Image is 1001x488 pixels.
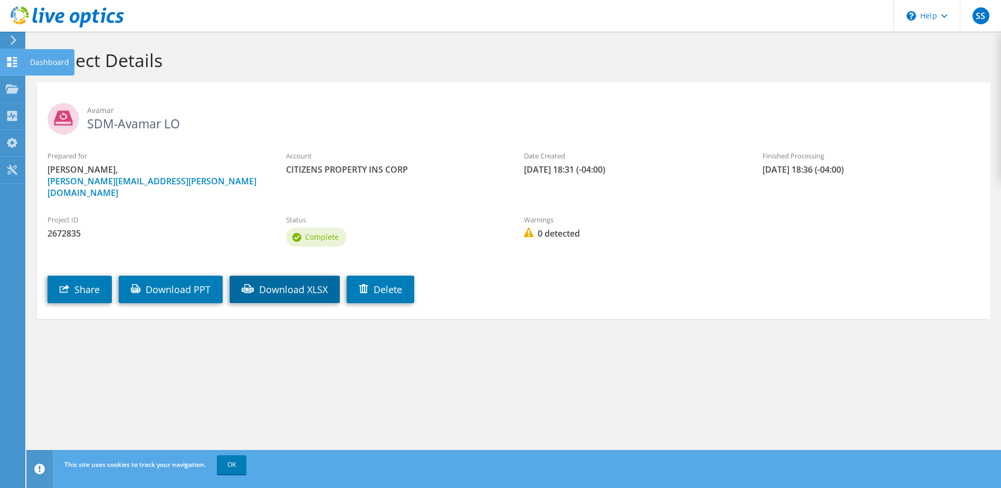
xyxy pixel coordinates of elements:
a: Delete [347,276,414,303]
span: [PERSON_NAME], [47,164,265,199]
span: [DATE] 18:31 (-04:00) [524,164,741,175]
span: CITIZENS PROPERTY INS CORP [286,164,503,175]
label: Finished Processing [762,151,980,161]
span: 0 detected [524,228,741,239]
h2: SDM-Avamar LO [47,103,980,129]
a: [PERSON_NAME][EMAIL_ADDRESS][PERSON_NAME][DOMAIN_NAME] [47,175,256,199]
label: Warnings [524,214,741,225]
svg: \n [907,11,916,21]
span: Avamar [87,105,980,116]
a: Share [47,276,112,303]
label: Project ID [47,214,265,225]
span: This site uses cookies to track your navigation. [64,460,206,469]
label: Account [286,151,503,161]
label: Prepared for [47,151,265,161]
a: Download XLSX [230,276,340,303]
div: Dashboard [25,49,74,76]
span: [DATE] 18:36 (-04:00) [762,164,980,175]
label: Status [286,214,503,225]
span: SS [973,7,989,24]
a: Download PPT [119,276,223,303]
a: OK [217,455,246,474]
label: Date Created [524,151,741,161]
span: Complete [305,232,339,242]
span: 2672835 [47,228,265,239]
h1: Project Details [42,49,980,71]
